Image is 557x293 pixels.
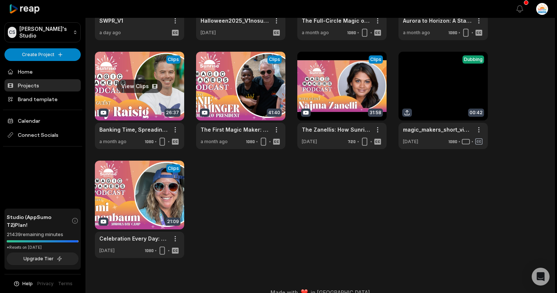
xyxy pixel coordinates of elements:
[7,252,79,265] button: Upgrade Tier
[403,126,471,133] a: magic_makers_short_video_clip (1)
[302,17,370,25] a: The Full-Circle Magic of Sunrise: [PERSON_NAME]’s Story of Joy and Purpose
[4,48,81,61] button: Create Project
[22,280,33,287] span: Help
[302,126,370,133] a: The Zanellis: How Sunrise Gave Us Our Summer Back
[4,79,81,91] a: Projects
[4,93,81,105] a: Brand template
[403,17,471,25] a: Aurora to Horizon: A Staff Member’s Impactful Return to Camp
[19,26,70,39] p: [PERSON_NAME]'s Studio
[8,27,16,38] div: CS
[532,268,550,286] div: Open Intercom Messenger
[201,126,269,133] a: The First Magic Maker: [PERSON_NAME] on Founding Sunrise
[7,245,79,250] div: *Resets on [DATE]
[201,17,269,25] a: Halloween2025_V1nosubtitles
[4,128,81,142] span: Connect Socials
[7,231,79,238] div: 21439 remaining minutes
[37,280,54,287] a: Privacy
[99,126,168,133] a: Banking Time, Spreading Joy: [PERSON_NAME] Sunrise Story - Sunrise Magic Makers Podcast Ep 2
[4,65,81,78] a: Home
[58,280,73,287] a: Terms
[13,280,33,287] button: Help
[99,235,168,242] a: Celebration Every Day: The Joy-Filled World of Aurora Day Camp
[7,213,71,229] span: Studio (AppSumo T2) Plan!
[4,115,81,127] a: Calendar
[99,17,123,25] a: SWPR_V1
